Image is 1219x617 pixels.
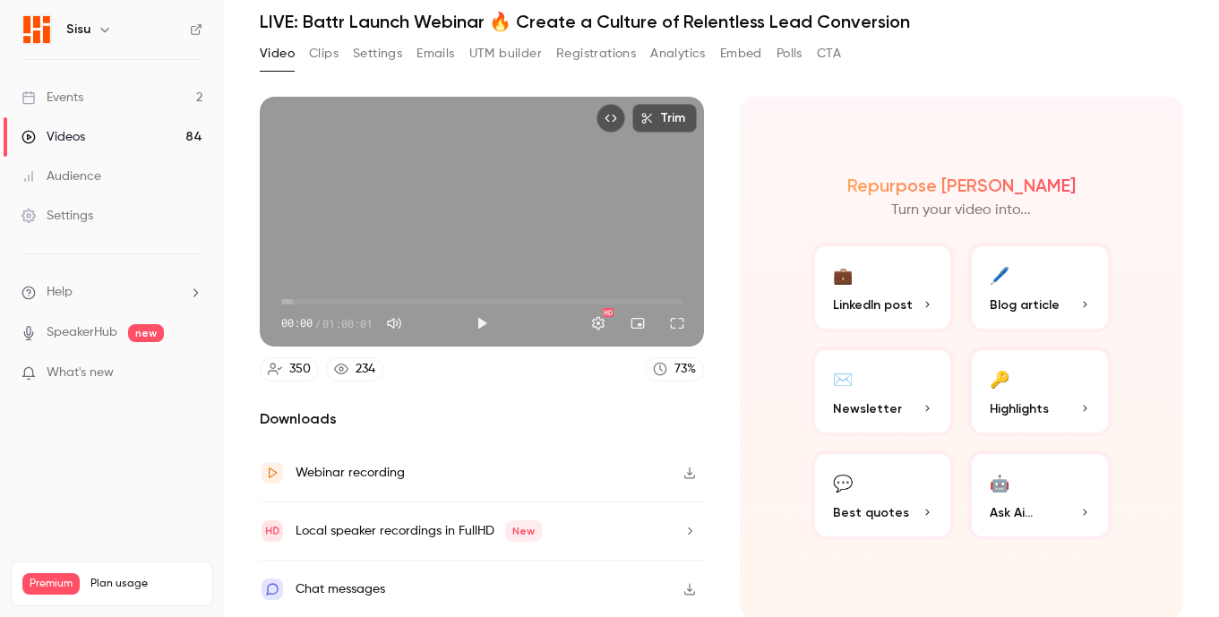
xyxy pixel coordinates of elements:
button: Video [260,39,295,68]
span: Best quotes [833,503,909,522]
span: What's new [47,364,114,382]
h1: LIVE: Battr Launch Webinar 🔥 Create a Culture of Relentless Lead Conversion [260,11,1183,32]
button: Trim [632,104,697,133]
div: 234 [356,360,375,379]
div: 🤖 [990,468,1009,496]
button: 💼LinkedIn post [811,243,955,332]
a: 350 [260,357,319,381]
p: Turn your video into... [891,200,1031,221]
div: Audience [21,167,101,185]
div: 73 % [674,360,696,379]
button: ✉️Newsletter [811,347,955,436]
li: help-dropdown-opener [21,283,202,302]
span: 84 [160,597,173,608]
span: LinkedIn post [833,296,913,314]
button: CTA [817,39,841,68]
span: Premium [22,573,80,595]
button: Registrations [556,39,636,68]
button: Turn on miniplayer [620,305,656,341]
h2: Repurpose [PERSON_NAME] [847,175,1076,196]
span: 00:00 [281,315,313,331]
button: Mute [376,305,412,341]
a: 73% [645,357,704,381]
span: Newsletter [833,399,902,418]
a: 234 [326,357,383,381]
div: ✉️ [833,364,853,392]
span: Highlights [990,399,1049,418]
div: 💼 [833,261,853,288]
div: Videos [21,128,85,146]
button: Embed [720,39,762,68]
span: / [314,315,321,331]
span: Ask Ai... [990,503,1033,522]
button: Emails [416,39,454,68]
button: Polls [777,39,803,68]
button: UTM builder [469,39,542,68]
button: Analytics [650,39,706,68]
div: Events [21,89,83,107]
h6: Sisu [66,21,90,39]
div: 350 [289,360,311,379]
p: Videos [22,595,56,611]
div: Settings [21,207,93,225]
div: 🔑 [990,364,1009,392]
span: Blog article [990,296,1060,314]
div: 🖊️ [990,261,1009,288]
button: 💬Best quotes [811,450,955,540]
button: 🔑Highlights [968,347,1112,436]
span: New [505,520,542,542]
button: 🖊️Blog article [968,243,1112,332]
span: new [128,324,164,342]
div: 00:00 [281,315,373,331]
img: Sisu [22,15,51,44]
button: Play [464,305,500,341]
div: Local speaker recordings in FullHD [296,520,542,542]
button: Settings [580,305,616,341]
span: Plan usage [90,577,202,591]
div: Chat messages [296,578,385,600]
a: SpeakerHub [47,323,117,342]
h2: Downloads [260,408,704,430]
button: 🤖Ask Ai... [968,450,1112,540]
button: Full screen [659,305,695,341]
span: 01:00:01 [322,315,373,331]
button: Embed video [597,104,625,133]
button: Clips [309,39,339,68]
p: / 500 [160,595,202,611]
button: Settings [353,39,402,68]
div: 💬 [833,468,853,496]
span: Help [47,283,73,302]
div: Webinar recording [296,462,405,484]
div: HD [603,308,614,317]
